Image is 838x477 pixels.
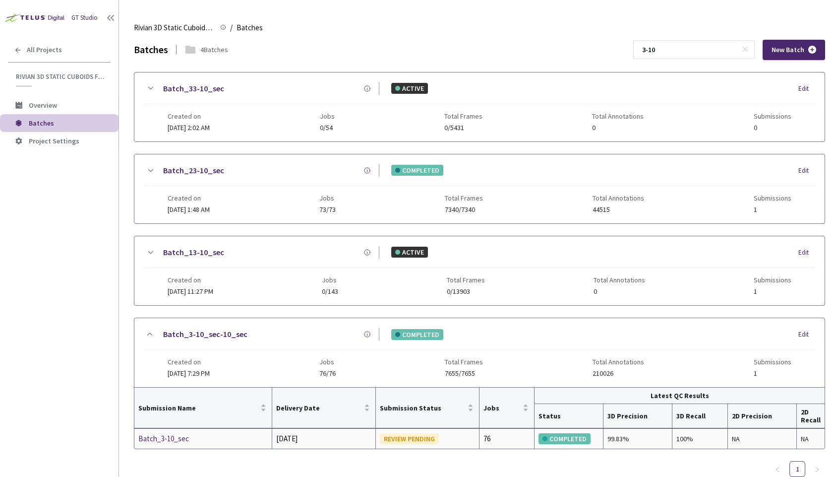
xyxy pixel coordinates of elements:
[754,206,791,213] span: 1
[593,194,644,202] span: Total Annotations
[479,388,535,428] th: Jobs
[134,72,825,141] div: Batch_33-10_secACTIVEEditCreated on[DATE] 2:02 AMJobs0/54Total Frames0/5431Total Annotations0Subm...
[320,112,335,120] span: Jobs
[230,22,233,34] li: /
[754,276,791,284] span: Submissions
[322,288,338,295] span: 0/143
[376,388,479,428] th: Submission Status
[809,461,825,477] button: right
[322,276,338,284] span: Jobs
[391,165,443,176] div: COMPLETED
[134,22,214,34] span: Rivian 3D Static Cuboids fixed[2024-25]
[797,404,825,428] th: 2D Recall
[814,467,820,473] span: right
[754,194,791,202] span: Submissions
[798,166,815,176] div: Edit
[134,154,825,223] div: Batch_23-10_secCOMPLETEDEditCreated on[DATE] 1:48 AMJobs73/73Total Frames7340/7340Total Annotatio...
[168,205,210,214] span: [DATE] 1:48 AM
[168,194,210,202] span: Created on
[319,206,336,213] span: 73/73
[380,433,439,444] div: REVIEW PENDING
[168,358,210,366] span: Created on
[200,44,228,55] div: 4 Batches
[380,404,466,412] span: Submission Status
[163,82,224,95] a: Batch_33-10_sec
[798,84,815,94] div: Edit
[319,370,336,377] span: 76/76
[636,41,742,59] input: Search
[672,404,727,428] th: 3D Recall
[607,433,668,444] div: 99.83%
[592,124,644,132] span: 0
[71,13,98,23] div: GT Studio
[168,112,210,120] span: Created on
[770,461,785,477] li: Previous Page
[319,194,336,202] span: Jobs
[163,328,247,341] a: Batch_3-10_sec-10_sec
[483,433,530,445] div: 76
[594,276,645,284] span: Total Annotations
[168,123,210,132] span: [DATE] 2:02 AM
[603,404,672,428] th: 3D Precision
[444,124,482,132] span: 0/5431
[447,276,485,284] span: Total Frames
[535,388,825,404] th: Latest QC Results
[535,404,603,428] th: Status
[276,433,371,445] div: [DATE]
[770,461,785,477] button: left
[134,318,825,387] div: Batch_3-10_sec-10_secCOMPLETEDEditCreated on[DATE] 7:29 PMJobs76/76Total Frames7655/7655Total Ann...
[592,112,644,120] span: Total Annotations
[445,370,483,377] span: 7655/7655
[168,287,213,296] span: [DATE] 11:27 PM
[809,461,825,477] li: Next Page
[539,433,591,444] div: COMPLETED
[134,236,825,305] div: Batch_13-10_secACTIVEEditCreated on[DATE] 11:27 PMJobs0/143Total Frames0/13903Total Annotations0S...
[16,72,105,81] span: Rivian 3D Static Cuboids fixed[2024-25]
[445,194,483,202] span: Total Frames
[445,358,483,366] span: Total Frames
[594,288,645,295] span: 0
[138,433,243,445] a: Batch_3-10_sec
[168,276,213,284] span: Created on
[754,288,791,295] span: 1
[320,124,335,132] span: 0/54
[29,136,79,145] span: Project Settings
[391,83,428,94] div: ACTIVE
[754,112,791,120] span: Submissions
[754,124,791,132] span: 0
[775,467,780,473] span: left
[593,206,644,213] span: 44515
[728,404,797,428] th: 2D Precision
[163,246,224,259] a: Batch_13-10_sec
[732,433,792,444] div: NA
[134,388,272,428] th: Submission Name
[134,42,168,57] div: Batches
[593,358,644,366] span: Total Annotations
[676,433,723,444] div: 100%
[483,404,521,412] span: Jobs
[391,247,428,258] div: ACTIVE
[272,388,376,428] th: Delivery Date
[168,369,210,378] span: [DATE] 7:29 PM
[754,358,791,366] span: Submissions
[444,112,482,120] span: Total Frames
[447,288,485,295] span: 0/13903
[237,22,263,34] span: Batches
[319,358,336,366] span: Jobs
[29,101,57,110] span: Overview
[445,206,483,213] span: 7340/7340
[29,119,54,128] span: Batches
[789,461,805,477] li: 1
[754,370,791,377] span: 1
[798,330,815,340] div: Edit
[27,46,62,54] span: All Projects
[276,404,362,412] span: Delivery Date
[391,329,443,340] div: COMPLETED
[798,248,815,258] div: Edit
[138,404,258,412] span: Submission Name
[790,462,805,477] a: 1
[163,164,224,177] a: Batch_23-10_sec
[593,370,644,377] span: 210026
[772,46,804,54] span: New Batch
